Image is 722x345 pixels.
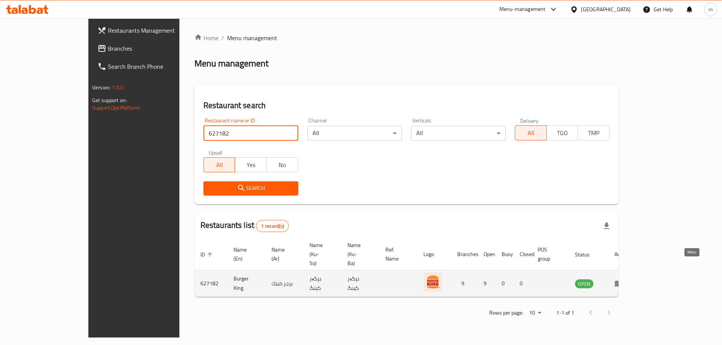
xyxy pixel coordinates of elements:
[203,157,235,172] button: All
[235,157,267,172] button: Yes
[194,270,228,297] td: 627182
[514,238,532,270] th: Closed
[385,245,408,263] span: Ref. Name
[347,241,370,268] span: Name (Ku-Ba)
[411,126,506,141] div: All
[581,128,607,139] span: TMP
[489,308,523,318] p: Rows per page:
[556,308,574,318] p: 1-1 of 1
[417,238,451,270] th: Logo
[209,184,292,193] span: Search
[203,126,298,141] input: Search for restaurant name or ID..
[578,125,610,140] button: TMP
[227,33,277,42] span: Menu management
[265,270,303,297] td: برجر كينك
[515,125,547,140] button: All
[194,238,634,297] table: enhanced table
[499,5,546,14] div: Menu-management
[200,220,289,232] h2: Restaurants list
[496,238,514,270] th: Busy
[92,103,140,113] a: Support.OpsPlatform
[91,39,209,57] a: Branches
[520,118,539,123] label: Delivery
[200,250,215,259] span: ID
[194,33,619,42] nav: breadcrumb
[546,125,578,140] button: TGO
[708,5,713,14] span: m
[575,250,599,259] span: Status
[272,245,294,263] span: Name (Ar)
[91,57,209,75] a: Search Branch Phone
[514,270,532,297] td: 0
[598,217,616,235] div: Export file
[423,273,442,291] img: Burger King
[270,160,295,170] span: No
[256,220,289,232] div: Total records count
[478,270,496,297] td: 9
[518,128,544,139] span: All
[108,26,203,35] span: Restaurants Management
[496,270,514,297] td: 0
[608,238,634,270] th: Action
[92,95,127,105] span: Get support on:
[91,21,209,39] a: Restaurants Management
[112,83,123,92] span: 1.0.0
[256,223,288,230] span: 1 record(s)
[307,126,402,141] div: All
[266,157,298,172] button: No
[209,150,223,155] label: Upsell
[207,160,232,170] span: All
[526,307,544,319] div: Rows per page:
[550,128,575,139] span: TGO
[228,270,265,297] td: Burger King
[234,245,256,263] span: Name (En)
[108,44,203,53] span: Branches
[581,5,631,14] div: [GEOGRAPHIC_DATA]
[538,245,560,263] span: POS group
[203,181,298,195] button: Search
[341,270,379,297] td: برگەر کینگ
[203,100,610,111] h2: Restaurant search
[221,33,224,42] li: /
[451,238,478,270] th: Branches
[194,57,268,69] h2: Menu management
[575,280,593,288] span: OPEN
[238,160,264,170] span: Yes
[303,270,341,297] td: برگەر کینگ
[451,270,478,297] td: 9
[478,238,496,270] th: Open
[108,62,203,71] span: Search Branch Phone
[92,83,111,92] span: Version:
[309,241,332,268] span: Name (Ku-So)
